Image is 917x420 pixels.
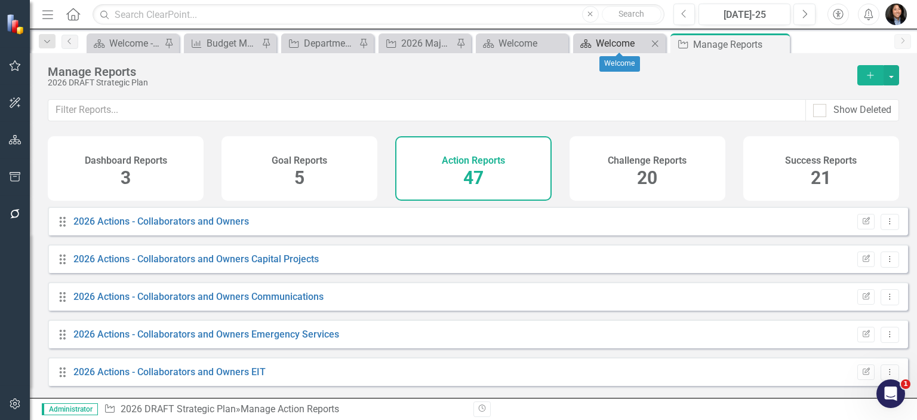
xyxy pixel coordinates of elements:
div: Budget Measures [207,36,259,51]
button: Search [602,6,661,23]
a: Budget Measures [187,36,259,51]
a: 2026 Actions - Collaborators and Owners Capital Projects [73,253,319,265]
a: 2026 Actions - Collaborators and Owners [73,216,249,227]
a: 2026 Actions - Collaborators and Owners EIT [73,366,266,378]
span: 20 [637,167,657,188]
input: Filter Reports... [48,99,806,121]
a: Welcome - Department Snapshot [90,36,161,51]
div: [DATE]-25 [703,8,786,22]
a: Welcome [479,36,565,51]
input: Search ClearPoint... [93,4,664,25]
iframe: Intercom live chat [876,379,905,408]
div: 2026 Major Projects [401,36,453,51]
div: Manage Reports [693,37,787,52]
h4: Action Reports [442,155,505,166]
span: 3 [121,167,131,188]
a: 2026 Actions - Collaborators and Owners Communications [73,291,324,302]
span: Search [618,9,644,19]
h4: Dashboard Reports [85,155,167,166]
button: [DATE]-25 [698,4,790,25]
div: Welcome - Department Snapshot [109,36,161,51]
div: Welcome [596,36,648,51]
div: Welcome [599,56,640,72]
span: 1 [901,379,910,389]
div: » Manage Action Reports [104,403,464,416]
h4: Goal Reports [272,155,327,166]
div: Show Deleted [833,103,891,117]
img: Katie White [885,4,907,25]
span: 21 [811,167,831,188]
a: 2026 Major Projects [381,36,453,51]
div: Department Actions - Budget Report [304,36,356,51]
span: Administrator [42,403,98,415]
span: 5 [294,167,304,188]
h4: Success Reports [785,155,857,166]
img: ClearPoint Strategy [6,14,27,35]
span: 47 [463,167,484,188]
div: Welcome [498,36,565,51]
a: 2026 Actions - Collaborators and Owners Emergency Services [73,329,339,340]
a: Department Actions - Budget Report [284,36,356,51]
a: Welcome [576,36,648,51]
div: Manage Reports [48,65,845,78]
div: 2026 DRAFT Strategic Plan [48,78,845,87]
h4: Challenge Reports [608,155,687,166]
a: 2026 DRAFT Strategic Plan [121,403,236,415]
